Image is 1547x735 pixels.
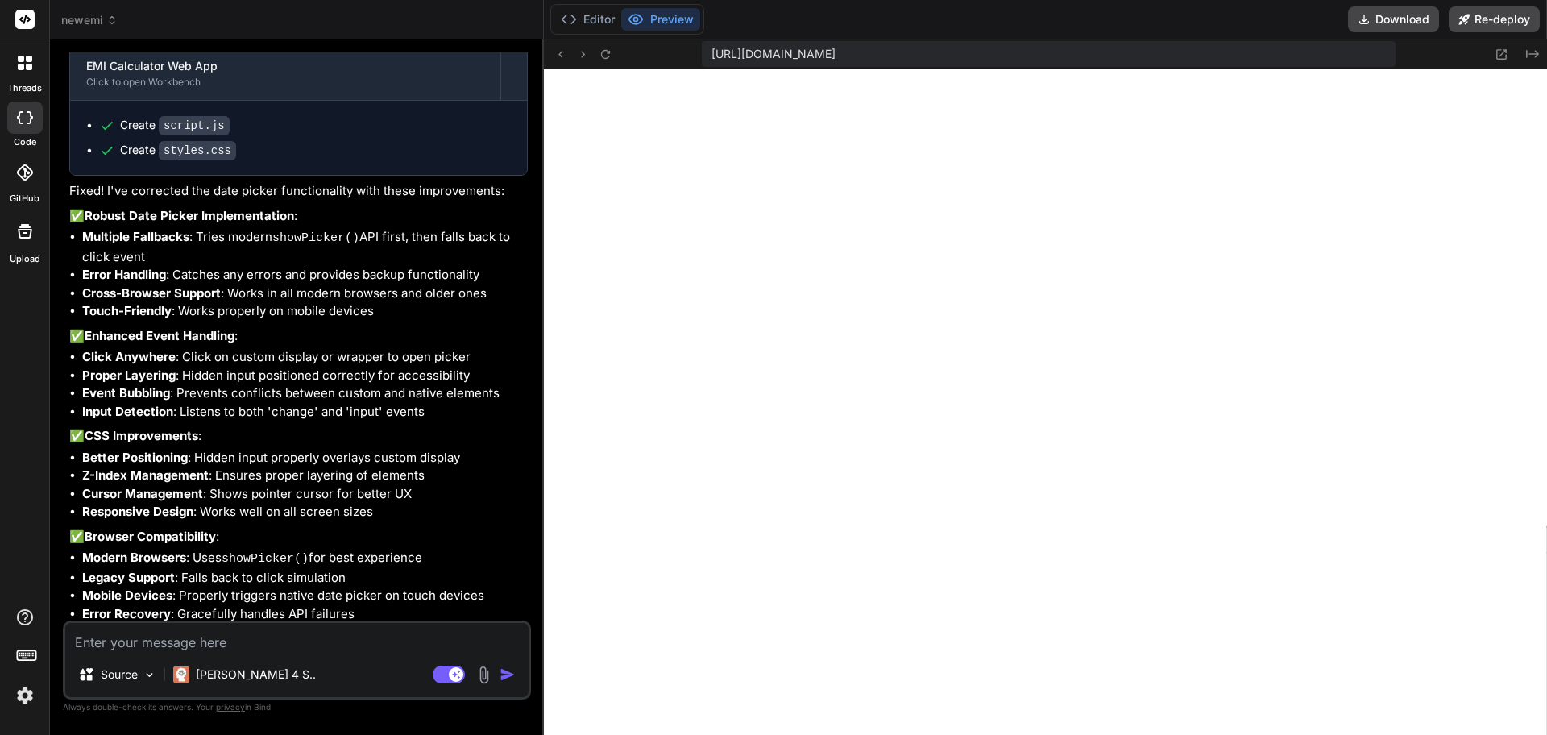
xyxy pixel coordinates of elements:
[82,303,172,318] strong: Touch-Friendly
[82,302,528,321] li: : Works properly on mobile devices
[82,569,528,588] li: : Falls back to click simulation
[61,12,118,28] span: newemi
[222,552,309,566] code: showPicker()
[82,588,172,603] strong: Mobile Devices
[85,529,216,544] strong: Browser Compatibility
[82,605,528,624] li: : Gracefully handles API failures
[69,182,528,201] p: Fixed! I've corrected the date picker functionality with these improvements:
[82,587,528,605] li: : Properly triggers native date picker on touch devices
[143,668,156,682] img: Pick Models
[82,606,171,621] strong: Error Recovery
[82,570,175,585] strong: Legacy Support
[86,76,484,89] div: Click to open Workbench
[82,504,193,519] strong: Responsive Design
[69,207,528,226] p: ✅ :
[63,700,531,715] p: Always double-check its answers. Your in Bind
[82,486,203,501] strong: Cursor Management
[82,385,170,401] strong: Event Bubbling
[10,252,40,266] label: Upload
[101,666,138,683] p: Source
[7,81,42,95] label: threads
[82,450,188,465] strong: Better Positioning
[85,428,198,443] strong: CSS Improvements
[82,403,528,421] li: : Listens to both 'change' and 'input' events
[544,69,1547,735] iframe: Preview
[11,682,39,709] img: settings
[475,666,493,684] img: attachment
[82,349,176,364] strong: Click Anywhere
[82,449,528,467] li: : Hidden input properly overlays custom display
[69,427,528,446] p: ✅ :
[85,328,234,343] strong: Enhanced Event Handling
[69,327,528,346] p: ✅ :
[82,367,176,383] strong: Proper Layering
[120,117,230,134] div: Create
[82,549,528,569] li: : Uses for best experience
[69,528,528,546] p: ✅ :
[70,47,500,100] button: EMI Calculator Web AppClick to open Workbench
[82,266,528,284] li: : Catches any errors and provides backup functionality
[159,141,236,160] code: styles.css
[82,348,528,367] li: : Click on custom display or wrapper to open picker
[82,550,186,565] strong: Modern Browsers
[82,467,528,485] li: : Ensures proper layering of elements
[82,384,528,403] li: : Prevents conflicts between custom and native elements
[1348,6,1439,32] button: Download
[82,228,528,266] li: : Tries modern API first, then falls back to click event
[82,267,166,282] strong: Error Handling
[85,208,294,223] strong: Robust Date Picker Implementation
[554,8,621,31] button: Editor
[10,192,39,206] label: GitHub
[82,467,209,483] strong: Z-Index Management
[1449,6,1540,32] button: Re-deploy
[82,367,528,385] li: : Hidden input positioned correctly for accessibility
[14,135,36,149] label: code
[82,404,173,419] strong: Input Detection
[711,46,836,62] span: [URL][DOMAIN_NAME]
[621,8,700,31] button: Preview
[120,142,236,159] div: Create
[82,284,528,303] li: : Works in all modern browsers and older ones
[159,116,230,135] code: script.js
[173,666,189,683] img: Claude 4 Sonnet
[86,58,484,74] div: EMI Calculator Web App
[216,702,245,712] span: privacy
[196,666,316,683] p: [PERSON_NAME] 4 S..
[272,231,359,245] code: showPicker()
[82,285,221,301] strong: Cross-Browser Support
[82,229,189,244] strong: Multiple Fallbacks
[500,666,516,683] img: icon
[82,485,528,504] li: : Shows pointer cursor for better UX
[82,503,528,521] li: : Works well on all screen sizes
